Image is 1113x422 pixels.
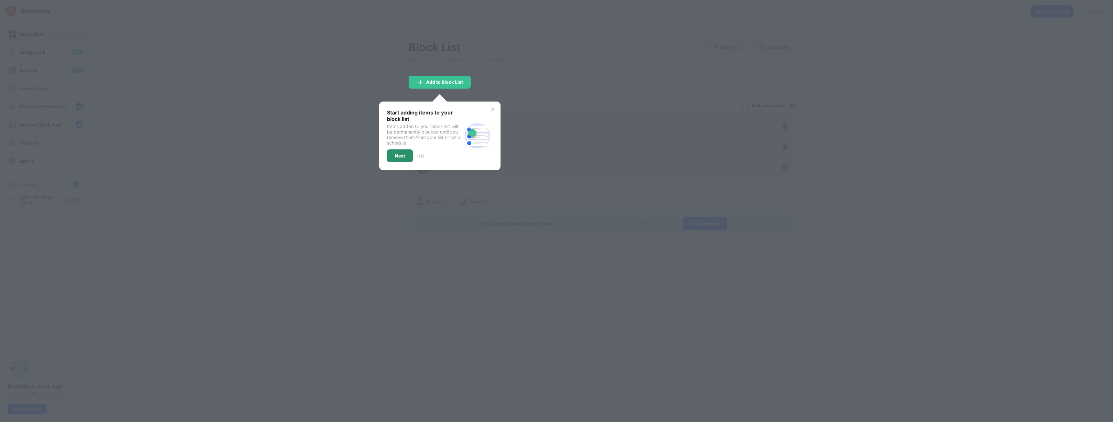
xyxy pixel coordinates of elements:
[490,107,495,112] img: x-button.svg
[387,124,462,146] div: Items added to your block list will be permanently blocked until you remove them from your list o...
[417,154,424,158] div: 1 of 3
[395,153,405,158] div: Next
[387,109,462,122] div: Start adding items to your block list
[426,80,463,85] div: Add to Block List
[462,120,493,151] img: block-site.svg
